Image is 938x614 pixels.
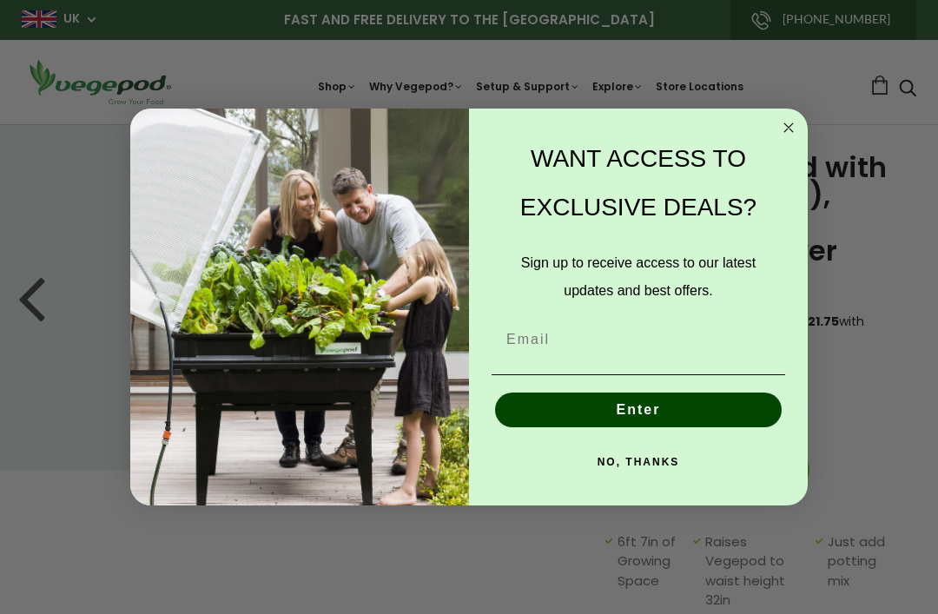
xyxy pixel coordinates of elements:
span: Sign up to receive access to our latest updates and best offers. [521,255,756,298]
img: e9d03583-1bb1-490f-ad29-36751b3212ff.jpeg [130,109,469,505]
button: NO, THANKS [492,445,785,479]
button: Enter [495,393,782,427]
input: Email [492,322,785,357]
button: Close dialog [778,117,799,138]
span: WANT ACCESS TO EXCLUSIVE DEALS? [520,145,756,221]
